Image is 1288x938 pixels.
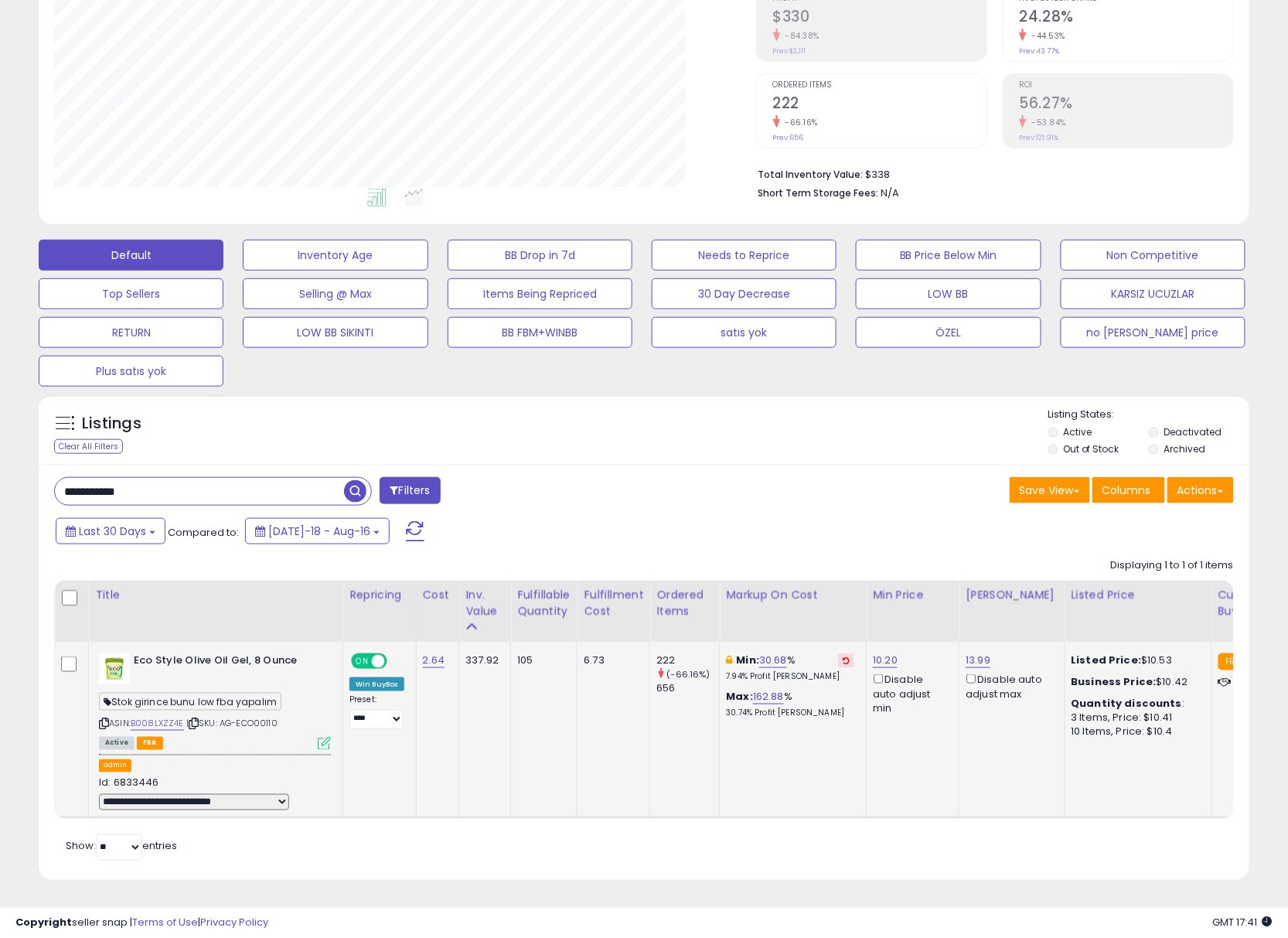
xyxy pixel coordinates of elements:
[82,413,141,435] h5: Listings
[99,776,159,790] span: Id: 6833446
[95,587,336,603] div: Title
[54,439,123,454] div: Clear All Filters
[186,718,278,730] span: | SKU: AG-ECO00110
[726,671,854,682] p: 7.94% Profit [PERSON_NAME]
[131,718,184,731] a: B008LXZZ4E
[1072,674,1157,689] b: Business Price:
[99,653,130,684] img: 41EOQbkCuXL._SL40_.jpg
[448,278,632,309] button: Items Being Repriced
[873,587,952,603] div: Min Price
[737,653,760,667] b: Min:
[268,524,370,539] span: [DATE]-18 - Aug-16
[132,915,198,929] a: Terms of Use
[773,46,806,56] small: Prev: $2,111
[79,524,146,539] span: Last 30 Days
[1102,483,1151,498] span: Columns
[584,653,638,667] div: 6.73
[1167,477,1234,503] button: Actions
[773,8,986,29] h2: $330
[1213,915,1273,929] span: 2025-09-16 17:41 GMT
[1063,425,1092,438] label: Active
[517,587,571,619] div: Fulfillable Quantity
[773,94,986,115] h2: 222
[137,737,163,750] span: FBA
[448,240,632,271] button: BB Drop in 7d
[652,317,837,348] button: satıs yok
[856,240,1041,271] button: BB Price Below Min
[656,653,719,667] div: 222
[1061,240,1245,271] button: Non Competitive
[1072,587,1205,603] div: Listed Price
[1111,558,1234,573] div: Displaying 1 to 1 of 1 items
[1061,317,1245,348] button: no [PERSON_NAME] price
[667,668,710,680] small: (-66.16%)
[15,915,72,929] strong: Copyright
[245,518,390,544] button: [DATE]-18 - Aug-16
[134,653,322,672] b: Eco Style Olive Oil Gel, 8 Ounce
[720,581,867,642] th: The percentage added to the cost of goods (COGS) that forms the calculator for Min & Max prices.
[759,653,787,668] a: 30.68
[39,240,223,271] button: Default
[966,653,990,668] a: 13.99
[1048,408,1249,422] p: Listing States:
[726,587,860,603] div: Markup on Cost
[385,655,410,668] span: OFF
[1020,81,1233,90] span: ROI
[758,186,879,200] b: Short Term Storage Fees:
[243,240,428,271] button: Inventory Age
[881,186,900,200] span: N/A
[465,587,504,619] div: Inv. value
[1063,442,1119,455] label: Out of Stock
[873,653,898,668] a: 10.20
[1072,725,1200,739] div: 10 Items, Price: $10.4
[56,518,165,544] button: Last 30 Days
[652,278,837,309] button: 30 Day Decrease
[1218,653,1247,670] small: FBA
[1020,8,1233,29] h2: 24.28%
[1072,675,1200,689] div: $10.42
[1072,711,1200,725] div: 3 Items, Price: $10.41
[856,278,1041,309] button: LOW BB
[349,694,404,729] div: Preset:
[726,708,854,718] p: 30.74% Profit [PERSON_NAME]
[773,133,804,142] small: Prev: 656
[423,653,445,668] a: 2.64
[99,737,135,750] span: All listings currently available for purchase on Amazon
[423,587,453,603] div: Cost
[39,356,223,387] button: Plus satıs yok
[465,653,499,667] div: 337.92
[99,653,331,749] div: ASIN:
[168,525,239,540] span: Compared to:
[780,30,820,42] small: -84.38%
[1020,133,1059,142] small: Prev: 121.91%
[66,839,177,854] span: Show: entries
[726,689,753,704] b: Max:
[349,677,404,691] div: Win BuyBox
[773,81,986,90] span: Ordered Items
[1164,425,1222,438] label: Deactivated
[39,317,223,348] button: RETURN
[1092,477,1165,503] button: Columns
[656,681,719,695] div: 656
[517,653,565,667] div: 105
[780,117,819,128] small: -66.16%
[39,278,223,309] button: Top Sellers
[1027,117,1067,128] small: -53.84%
[1072,653,1142,667] b: Listed Price:
[966,671,1052,701] div: Disable auto adjust max
[448,317,632,348] button: BB FBM+WINBB
[753,689,784,704] a: 162.88
[349,587,410,603] div: Repricing
[966,587,1058,603] div: [PERSON_NAME]
[15,916,268,930] div: seller snap | |
[1164,442,1206,455] label: Archived
[1010,477,1090,503] button: Save View
[873,671,947,715] div: Disable auto adjust min
[1061,278,1245,309] button: KARSIZ UCUZLAR
[652,240,837,271] button: Needs to Reprice
[353,655,372,668] span: ON
[726,690,854,718] div: %
[200,915,268,929] a: Privacy Policy
[243,317,428,348] button: LOW BB SIKINTI
[243,278,428,309] button: Selling @ Max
